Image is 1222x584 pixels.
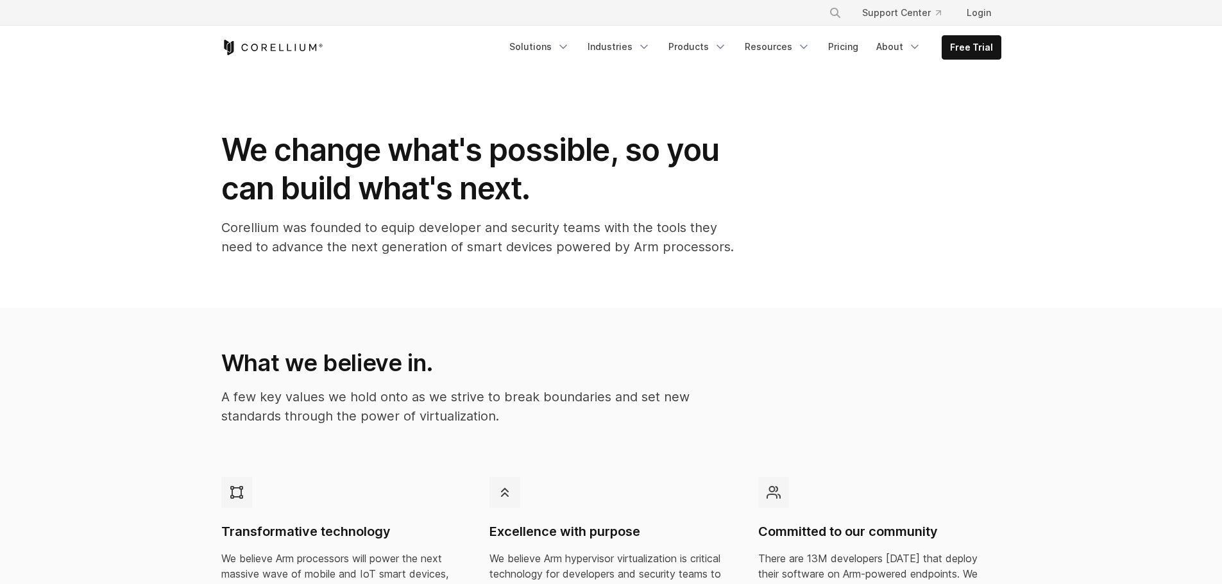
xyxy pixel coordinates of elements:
p: A few key values we hold onto as we strive to break boundaries and set new standards through the ... [221,387,733,426]
h4: Excellence with purpose [489,523,733,540]
a: Resources [737,35,818,58]
a: Solutions [502,35,577,58]
p: Corellium was founded to equip developer and security teams with the tools they need to advance t... [221,218,734,256]
a: Products [661,35,734,58]
a: Support Center [852,1,951,24]
a: Corellium Home [221,40,323,55]
h1: We change what's possible, so you can build what's next. [221,131,734,208]
a: Pricing [820,35,866,58]
a: Industries [580,35,658,58]
h2: What we believe in. [221,349,733,377]
a: About [869,35,929,58]
a: Free Trial [942,36,1001,59]
a: Login [956,1,1001,24]
h4: Committed to our community [758,523,1001,540]
div: Navigation Menu [813,1,1001,24]
button: Search [824,1,847,24]
div: Navigation Menu [502,35,1001,60]
h4: Transformative technology [221,523,464,540]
